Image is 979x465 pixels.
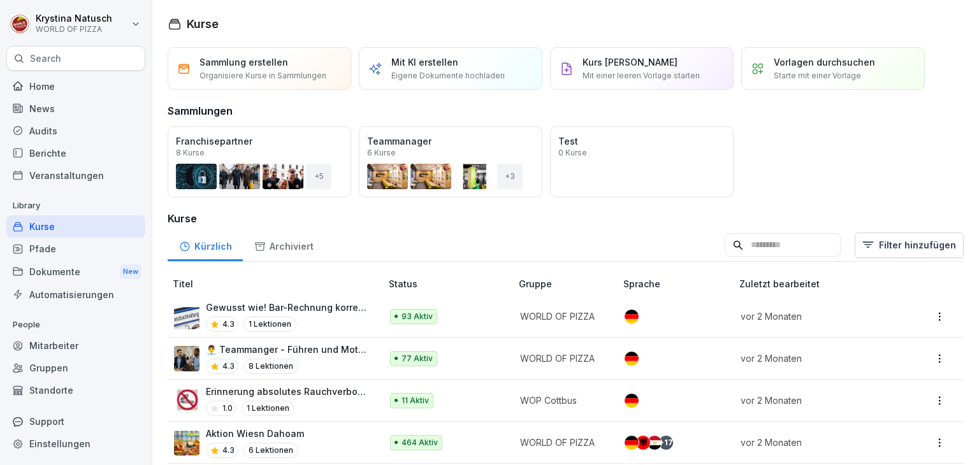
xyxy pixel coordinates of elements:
[199,70,326,82] p: Organisiere Kurse in Sammlungen
[222,318,235,330] p: 4.3
[583,55,678,69] p: Kurs [PERSON_NAME]
[174,430,199,455] img: tlfwtewhtshhigq7h0svolsu.png
[6,164,145,187] a: Veranstaltungen
[174,346,199,371] img: ohhd80l18yea4i55etg45yot.png
[6,334,145,357] a: Mitarbeiter
[636,436,650,450] img: al.svg
[739,277,906,290] p: Zuletzt bearbeitet
[176,149,205,157] p: 8 Kurse
[174,304,199,329] img: hdz75wm9swzuwdvoxjbi6om3.png
[520,352,603,365] p: WORLD OF PIZZA
[176,134,343,148] p: Franchisepartner
[402,311,433,322] p: 93 Aktiv
[6,357,145,379] a: Gruppen
[222,403,233,414] p: 1.0
[741,394,891,407] p: vor 2 Monaten
[6,379,145,401] a: Standorte
[402,395,429,406] p: 11 Aktiv
[741,352,891,365] p: vor 2 Monaten
[520,310,603,323] p: WORLD OF PIZZA
[6,433,145,455] a: Einstellungen
[168,211,964,226] h3: Kurse
[187,15,219,32] h1: Kurse
[199,55,288,69] p: Sammlung erstellen
[583,70,700,82] p: Mit einer leeren Vorlage starten
[391,70,505,82] p: Eigene Dokumente hochladen
[389,277,514,290] p: Status
[243,229,324,261] a: Archiviert
[558,134,725,148] p: Test
[120,264,141,279] div: New
[222,361,235,372] p: 4.3
[222,445,235,456] p: 4.3
[520,394,603,407] p: WOP Cottbus
[174,388,199,413] img: pd3gr0k7uzjs8bg588bob4hx.png
[173,277,384,290] p: Titel
[168,126,351,197] a: Franchisepartner8 Kurse+5
[623,277,734,290] p: Sprache
[741,310,891,323] p: vor 2 Monaten
[6,142,145,164] a: Berichte
[206,343,368,356] p: 👨‍💼 Teammanger - Führen und Motivation von Mitarbeitern
[625,310,639,324] img: de.svg
[6,238,145,260] a: Pfade
[659,436,673,450] div: + 17
[6,315,145,335] p: People
[648,436,662,450] img: eg.svg
[520,436,603,449] p: WORLD OF PIZZA
[168,229,243,261] a: Kürzlich
[625,394,639,408] img: de.svg
[243,443,298,458] p: 6 Lektionen
[243,359,298,374] p: 8 Lektionen
[558,149,587,157] p: 0 Kurse
[741,436,891,449] p: vor 2 Monaten
[402,437,438,448] p: 464 Aktiv
[6,120,145,142] a: Audits
[30,52,61,65] p: Search
[367,149,396,157] p: 6 Kurse
[243,317,296,332] p: 1 Lektionen
[519,277,618,290] p: Gruppe
[550,126,734,197] a: Test0 Kurse
[855,232,964,258] button: Filter hinzufügen
[206,301,368,314] p: Gewusst wie! Bar-Rechnung korrekt in der Kasse verbuchen.
[168,103,233,118] h3: Sammlungen
[402,353,433,364] p: 77 Aktiv
[206,427,304,440] p: Aktion Wiesn Dahoam
[359,126,542,197] a: Teammanager6 Kurse+3
[6,97,145,120] a: News
[625,436,639,450] img: de.svg
[6,75,145,97] a: Home
[6,215,145,238] a: Kurse
[6,196,145,216] p: Library
[774,55,875,69] p: Vorlagen durchsuchen
[6,283,145,306] a: Automatisierungen
[6,410,145,433] div: Support
[625,352,639,366] img: de.svg
[367,134,534,148] p: Teammanager
[306,164,331,189] div: + 5
[36,13,112,24] p: Krystina Natusch
[6,260,145,283] div: Dokumente
[774,70,861,82] p: Starte mit einer Vorlage
[391,55,458,69] p: Mit KI erstellen
[36,25,112,34] p: WORLD OF PIZZA
[6,260,145,283] a: DokumenteNew
[206,385,368,398] p: Erinnerung absolutes Rauchverbot im Firmenfahrzeug
[242,401,294,416] p: 1 Lektionen
[497,164,523,189] div: + 3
